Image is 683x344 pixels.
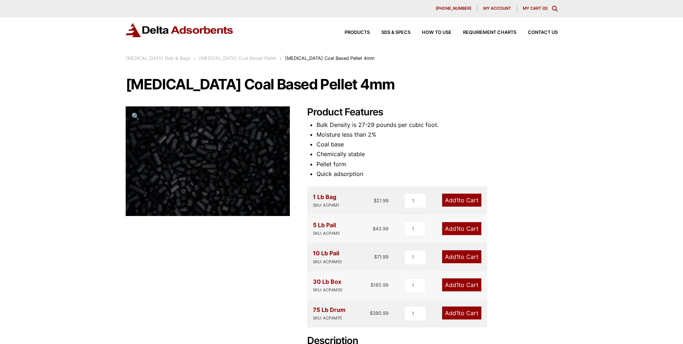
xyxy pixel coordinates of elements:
[316,120,558,130] li: Bulk Density is 27-29 pounds per cubic foot.
[442,250,481,263] a: Add1to Cart
[313,259,342,265] div: SKU: ACP4M10
[442,278,481,291] a: Add1to Cart
[370,310,373,316] span: $
[194,56,196,61] span: :
[316,159,558,169] li: Pellet form
[451,30,516,35] a: Requirement Charts
[313,192,339,209] div: 1 Lb Bag
[307,106,558,118] h2: Product Features
[313,248,342,265] div: 10 Lb Pail
[374,254,377,260] span: $
[374,198,388,203] bdi: 21.99
[422,30,451,35] span: How to Use
[199,56,276,61] a: [MEDICAL_DATA] Coal Based Pellet
[456,253,459,260] span: 1
[410,30,451,35] a: How to Use
[463,30,516,35] span: Requirement Charts
[370,30,410,35] a: SDS & SPECS
[316,149,558,159] li: Chemically stable
[126,56,190,61] a: [MEDICAL_DATA] Bulk & Bags
[528,30,558,35] span: Contact Us
[313,202,339,209] div: SKU: ACP4M1
[131,112,140,120] span: 🔍
[442,194,481,207] a: Add1to Cart
[456,281,459,288] span: 1
[313,220,340,237] div: 5 Lb Pail
[313,230,340,237] div: SKU: ACP4M5
[436,6,471,10] span: [PHONE_NUMBER]
[313,315,346,322] div: SKU: ACP4M75
[370,282,373,288] span: $
[544,6,546,11] span: 0
[126,106,145,126] a: View full-screen image gallery
[313,277,342,294] div: 30 Lb Box
[374,198,377,203] span: $
[333,30,370,35] a: Products
[381,30,410,35] span: SDS & SPECS
[313,305,346,322] div: 75 Lb Drum
[442,306,481,319] a: Add1to Cart
[477,6,517,12] a: My account
[370,282,388,288] bdi: 185.99
[373,226,388,231] bdi: 43.99
[316,140,558,149] li: Coal base
[456,309,459,317] span: 1
[370,310,388,316] bdi: 380.99
[126,77,558,92] h1: [MEDICAL_DATA] Coal Based Pellet 4mm
[483,6,511,10] span: My account
[552,6,558,12] div: Toggle Modal Content
[430,6,477,12] a: [PHONE_NUMBER]
[316,130,558,140] li: Moisture less than 2%
[516,30,558,35] a: Contact Us
[456,197,459,204] span: 1
[345,30,370,35] span: Products
[442,222,481,235] a: Add1to Cart
[373,226,376,231] span: $
[456,225,459,232] span: 1
[126,23,234,37] img: Delta Adsorbents
[523,6,548,11] a: My Cart (0)
[280,56,282,61] span: :
[313,287,342,294] div: SKU: ACP4M30
[374,254,388,260] bdi: 71.99
[316,169,558,179] li: Quick adsorption
[285,56,374,61] span: [MEDICAL_DATA] Coal Based Pellet 4mm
